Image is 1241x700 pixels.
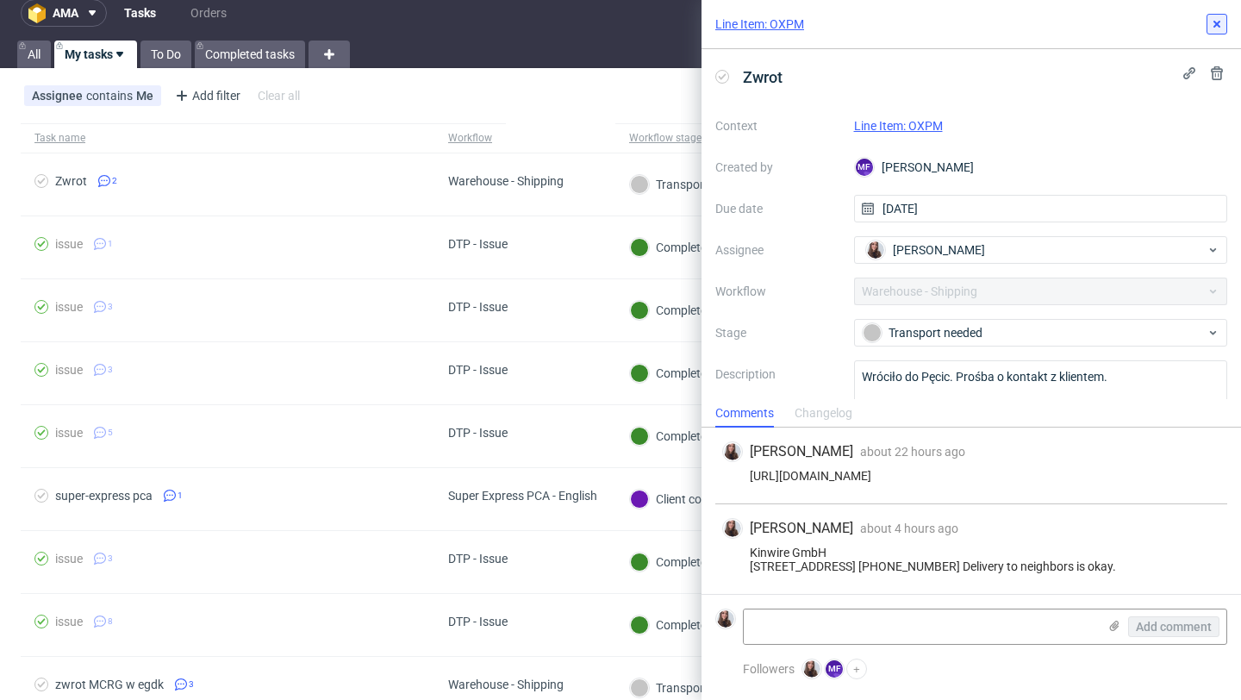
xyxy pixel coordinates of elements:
a: Line Item: OXPM [854,119,943,133]
span: contains [86,89,136,103]
a: Line Item: OXPM [715,16,804,33]
div: issue [55,615,83,628]
img: Sandra Beśka [724,520,741,537]
div: Add filter [168,82,244,109]
div: DTP - Issue [448,237,508,251]
div: Comments [715,400,774,428]
div: DTP - Issue [448,300,508,314]
span: 2 [112,174,117,188]
div: Completed [630,238,714,257]
div: Super Express PCA - English [448,489,597,503]
div: DTP - Issue [448,615,508,628]
div: issue [55,552,83,566]
div: [URL][DOMAIN_NAME] [722,469,1220,483]
img: Sandra Beśka [803,660,820,678]
div: Workflow stage [629,131,702,145]
label: Assignee [715,240,840,260]
figcaption: MF [826,660,843,678]
label: Workflow [715,281,840,302]
span: 5 [108,426,113,440]
div: Changelog [795,400,852,428]
span: 3 [108,552,113,566]
div: Me [136,89,153,103]
label: Created by [715,157,840,178]
div: Completed [630,301,714,320]
div: issue [55,363,83,377]
div: Workflow [448,131,492,145]
a: Completed tasks [195,41,305,68]
img: Sandra Beśka [717,610,734,628]
img: logo [28,3,53,23]
span: [PERSON_NAME] [750,442,853,461]
img: Sandra Beśka [867,241,884,259]
div: Transport needed [863,323,1206,342]
span: about 4 hours ago [860,522,958,535]
div: Completed [630,553,714,572]
div: zwrot MCRG w egdk [55,678,164,691]
span: 3 [108,363,113,377]
span: 3 [108,300,113,314]
div: issue [55,300,83,314]
span: Followers [743,662,795,676]
div: Client contacted [630,490,743,509]
div: Warehouse - Shipping [448,678,564,691]
span: Assignee [32,89,86,103]
span: [PERSON_NAME] [893,241,985,259]
div: Transport needed [630,678,750,697]
span: Zwrot [736,63,789,91]
span: ama [53,7,78,19]
div: Transport needed [630,175,750,194]
div: Kinwire GmbH [STREET_ADDRESS] [PHONE_NUMBER] Delivery to neighbors is okay. [722,546,1220,573]
label: Due date [715,198,840,219]
div: issue [55,237,83,251]
span: 8 [108,615,113,628]
span: Task name [34,131,421,146]
label: Context [715,116,840,136]
figcaption: MF [856,159,873,176]
button: + [846,659,867,679]
span: 1 [108,237,113,251]
div: DTP - Issue [448,552,508,566]
span: [PERSON_NAME] [750,519,853,538]
a: My tasks [54,41,137,68]
a: To Do [140,41,191,68]
div: Clear all [254,84,303,108]
div: issue [55,426,83,440]
div: DTP - Issue [448,426,508,440]
label: Description [715,364,840,440]
a: All [17,41,51,68]
span: 1 [178,489,183,503]
div: Completed [630,427,714,446]
img: Sandra Beśka [724,443,741,460]
label: Stage [715,322,840,343]
div: Completed [630,616,714,634]
div: Zwrot [55,174,87,188]
div: Completed [630,364,714,383]
div: DTP - Issue [448,363,508,377]
div: [PERSON_NAME] [854,153,1228,181]
span: 3 [189,678,194,691]
div: super-express pca [55,489,153,503]
textarea: Wróciło do Pęcic. Prośba o kontakt z klientem. [854,360,1228,443]
div: Warehouse - Shipping [448,174,564,188]
span: about 22 hours ago [860,445,965,459]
